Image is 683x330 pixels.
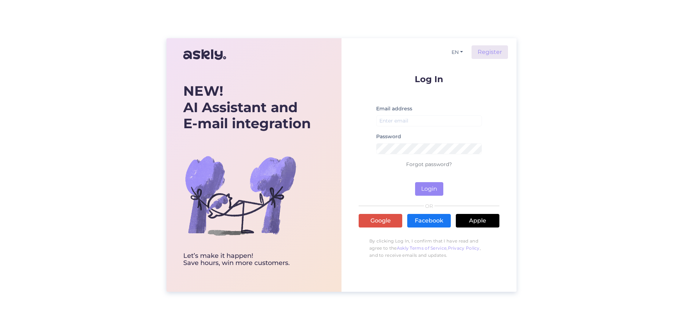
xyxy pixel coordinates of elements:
[376,133,401,140] label: Password
[183,82,223,99] b: NEW!
[183,252,311,267] div: Let’s make it happen! Save hours, win more customers.
[397,245,447,251] a: Askly Terms of Service
[406,161,452,167] a: Forgot password?
[376,105,412,112] label: Email address
[415,182,443,196] button: Login
[456,214,499,227] a: Apple
[424,204,434,209] span: OR
[183,46,226,63] img: Askly
[359,75,499,84] p: Log In
[407,214,451,227] a: Facebook
[449,47,466,57] button: EN
[359,234,499,262] p: By clicking Log In, I confirm that I have read and agree to the , , and to receive emails and upd...
[376,115,482,126] input: Enter email
[183,83,311,132] div: AI Assistant and E-mail integration
[359,214,402,227] a: Google
[448,245,480,251] a: Privacy Policy
[472,45,508,59] a: Register
[183,138,298,252] img: bg-askly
